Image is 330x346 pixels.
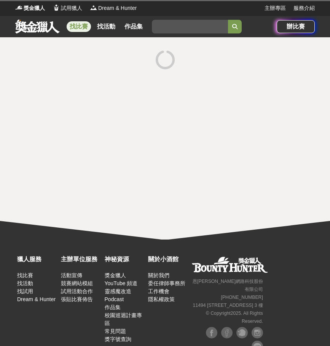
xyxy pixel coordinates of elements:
a: 找活動 [94,21,118,32]
a: 作品集 [121,21,146,32]
a: 服務介紹 [293,4,315,12]
img: Facebook [206,327,217,338]
a: 找比賽 [67,21,91,32]
small: © Copyright 2025 . All Rights Reserved. [206,311,263,324]
img: Logo [90,4,97,11]
a: LogoDream & Hunter [90,4,137,12]
a: 試用活動合作 [61,288,93,294]
a: Dream & Hunter [17,296,56,302]
img: Logo [15,4,23,11]
div: 神秘資源 [105,255,145,264]
a: 辦比賽 [277,20,315,33]
small: 11494 [STREET_ADDRESS] 3 樓 [193,303,263,308]
img: Facebook [221,327,233,338]
a: 作品集 [105,304,121,310]
div: 關於小酒館 [148,255,188,264]
img: Instagram [252,327,263,338]
a: 工作機會 [148,288,169,294]
a: 關於我們 [148,272,169,278]
a: 獎字號查詢 [105,336,131,342]
a: 找活動 [17,280,33,286]
a: 隱私權政策 [148,296,175,302]
a: 找試用 [17,288,33,294]
small: [PHONE_NUMBER] [221,295,263,300]
a: 張貼比賽佈告 [61,296,93,302]
a: 獎金獵人 YouTube 頻道 [105,272,138,286]
div: 主辦單位服務 [61,255,101,264]
a: 委任律師事務所 [148,280,185,286]
img: Plurk [236,327,248,338]
span: Dream & Hunter [98,4,137,12]
a: 活動宣傳 [61,272,82,278]
img: Logo [53,4,60,11]
a: 主辦專區 [265,4,286,12]
a: Logo獎金獵人 [15,4,45,12]
div: 獵人服務 [17,255,57,264]
a: 校園巡迴計畫專區 [105,312,142,326]
a: Logo試用獵人 [53,4,82,12]
a: 競賽網站模組 [61,280,93,286]
span: 試用獵人 [61,4,82,12]
small: 恩[PERSON_NAME]網路科技股份有限公司 [193,279,263,292]
a: 常見問題 [105,328,126,334]
span: 獎金獵人 [24,4,45,12]
a: 找比賽 [17,272,33,278]
a: 靈感魔改造 Podcast [105,288,131,302]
